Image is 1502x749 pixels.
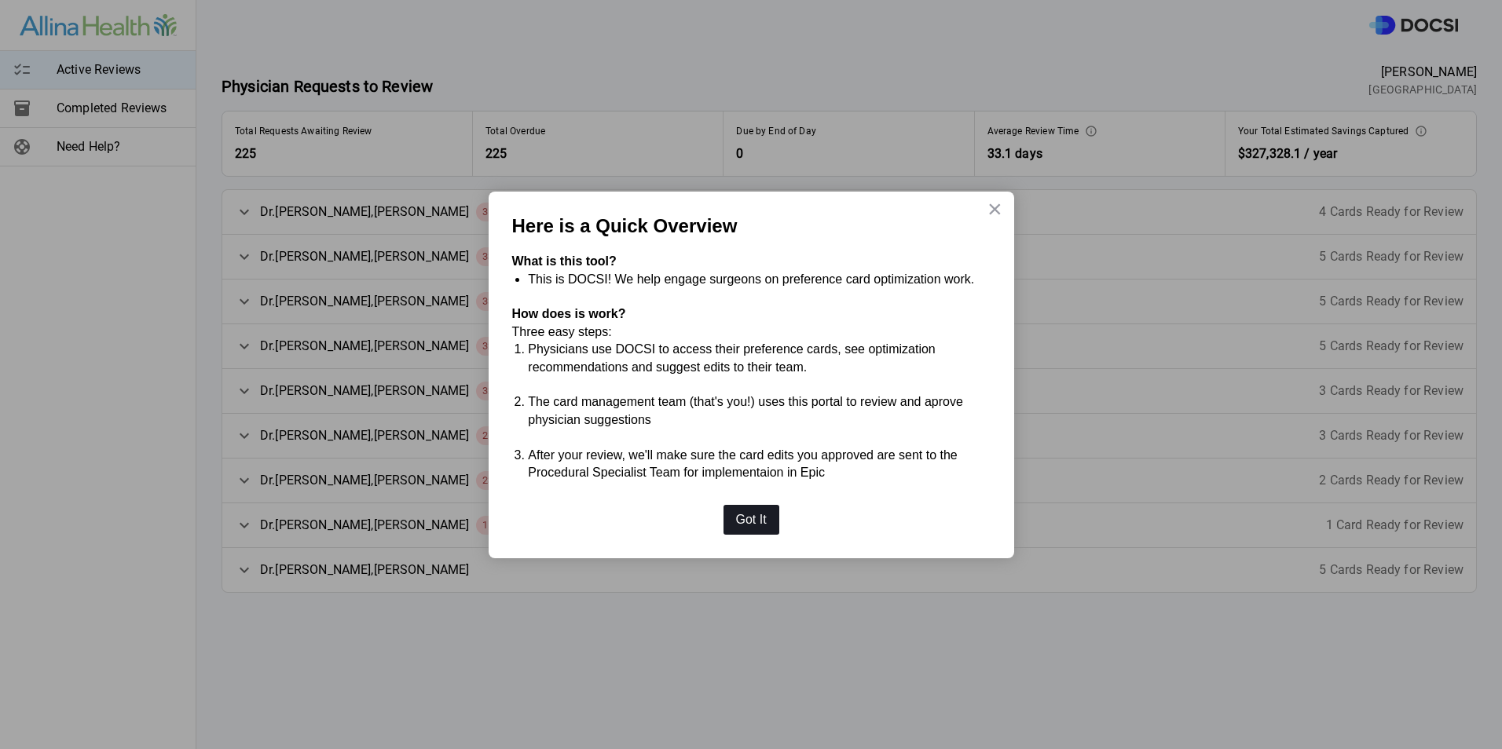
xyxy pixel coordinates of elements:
[512,307,626,320] strong: How does is work?
[528,341,990,376] li: Physicians use DOCSI to access their preference cards, see optimization recommendations and sugge...
[528,393,990,429] li: The card management team (that's you!) uses this portal to review and aprove physician suggestions
[512,215,991,238] p: Here is a Quick Overview
[724,505,779,535] button: Got It
[528,271,990,288] li: This is DOCSI! We help engage surgeons on preference card optimization work.
[512,254,617,268] strong: What is this tool?
[528,447,990,482] li: After your review, we'll make sure the card edits you approved are sent to the Procedural Special...
[512,323,991,341] p: Three easy steps:
[987,196,1002,221] button: Close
